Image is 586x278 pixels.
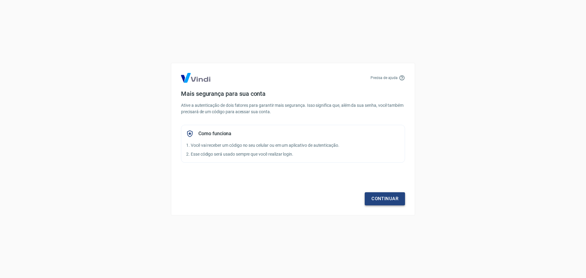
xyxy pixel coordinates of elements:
img: Logo Vind [181,73,210,83]
h5: Como funciona [198,131,231,137]
h4: Mais segurança para sua conta [181,90,405,97]
a: Continuar [365,192,405,205]
p: Ative a autenticação de dois fatores para garantir mais segurança. Isso significa que, além da su... [181,102,405,115]
p: 1. Você vai receber um código no seu celular ou em um aplicativo de autenticação. [186,142,400,149]
p: 2. Esse código será usado sempre que você realizar login. [186,151,400,157]
p: Precisa de ajuda [371,75,398,81]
